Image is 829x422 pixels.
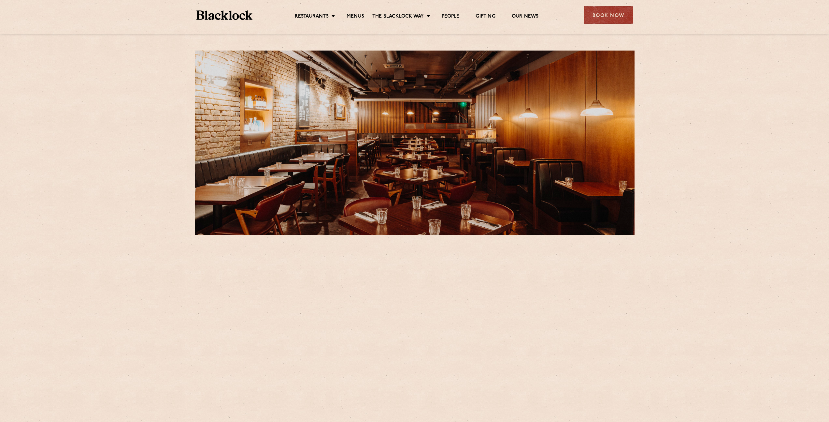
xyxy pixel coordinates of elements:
div: Book Now [584,6,633,24]
a: Gifting [476,13,495,21]
a: Menus [347,13,364,21]
a: Our News [512,13,539,21]
img: BL_Textured_Logo-footer-cropped.svg [196,10,253,20]
a: The Blacklock Way [372,13,424,21]
a: People [442,13,459,21]
a: Restaurants [295,13,329,21]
